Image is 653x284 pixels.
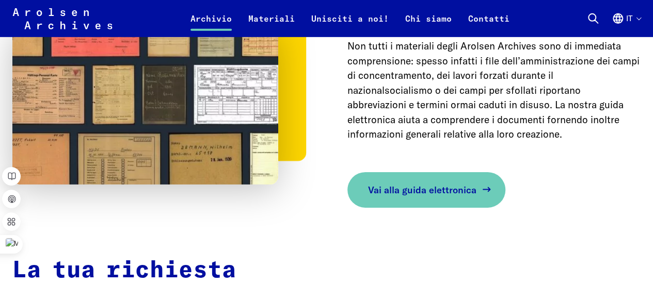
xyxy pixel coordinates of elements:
[368,183,476,197] span: Vai alla guida elettronica
[182,6,518,31] nav: Primaria
[182,12,240,37] a: Archivio
[347,172,505,208] a: Vai alla guida elettronica
[460,12,518,37] a: Contatti
[303,12,397,37] a: Unisciti a noi!
[240,12,303,37] a: Materiali
[612,12,641,37] button: Italiano, selezione lingua
[397,12,460,37] a: Chi siamo
[347,39,641,142] p: Non tutti i materiali degli Arolsen Archives sono di immediata comprensione: spesso infatti i fil...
